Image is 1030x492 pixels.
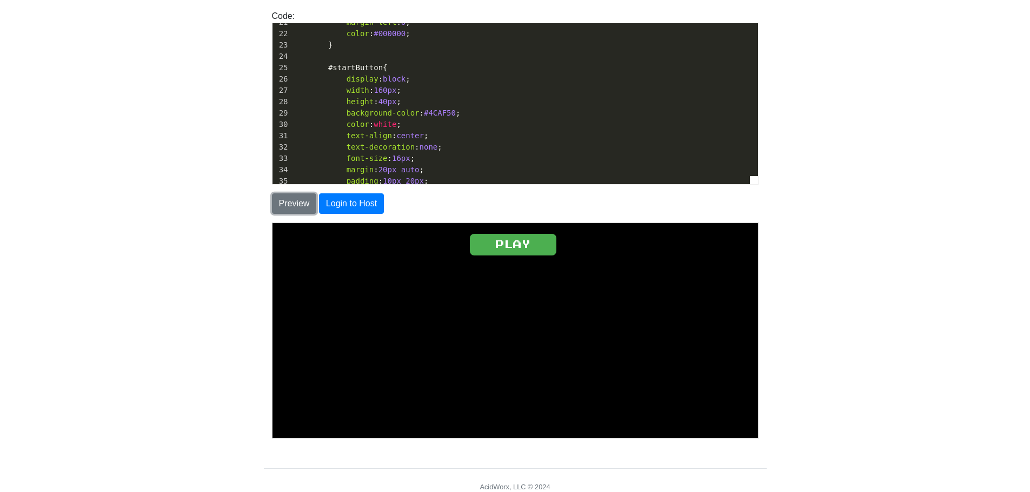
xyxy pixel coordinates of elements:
div: 27 [273,85,290,96]
span: color [347,29,369,38]
span: : ; [292,143,442,151]
span: : ; [292,75,410,83]
span: : ; [292,131,429,140]
span: auto [401,165,420,174]
span: 20px [378,165,397,174]
span: : ; [292,97,401,106]
span: 40px [378,97,397,106]
span: : ; [292,120,401,129]
div: 24 [273,51,290,62]
span: 20px [406,177,424,185]
button: PLAY [197,11,284,32]
div: 33 [273,153,290,164]
div: 31 [273,130,290,141]
span: background-color [347,109,420,117]
span: text-decoration [347,143,415,151]
div: 35 [273,176,290,187]
div: 28 [273,96,290,107]
span: #4CAF50 [424,109,456,117]
span: display [347,75,378,83]
button: Preview [272,193,317,214]
span: : ; [292,29,410,38]
span: : ; [292,18,410,26]
span: : ; [292,154,415,163]
span: : ; [292,109,461,117]
span: text-align [347,131,392,140]
div: AcidWorx, LLC © 2024 [480,482,550,492]
span: none [420,143,438,151]
span: : ; [292,177,429,185]
div: 26 [273,73,290,85]
span: 160px [374,86,396,95]
button: Login to Host [319,193,384,214]
div: 29 [273,107,290,119]
span: font-size [347,154,388,163]
span: margin [347,165,374,174]
span: #startButton [328,63,383,72]
div: Code: [264,10,767,185]
div: 32 [273,141,290,153]
div: 22 [273,28,290,39]
span: { [292,63,388,72]
span: padding [347,177,378,185]
span: white [374,120,396,129]
div: 23 [273,39,290,51]
span: color [347,120,369,129]
span: 10px [383,177,401,185]
span: : ; [292,165,424,174]
span: } [292,41,333,49]
span: height [347,97,374,106]
span: 16px [392,154,410,163]
span: : ; [292,86,401,95]
span: block [383,75,406,83]
span: #000000 [374,29,406,38]
span: width [347,86,369,95]
div: 30 [273,119,290,130]
div: 34 [273,164,290,176]
span: center [396,131,424,140]
div: 25 [273,62,290,73]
